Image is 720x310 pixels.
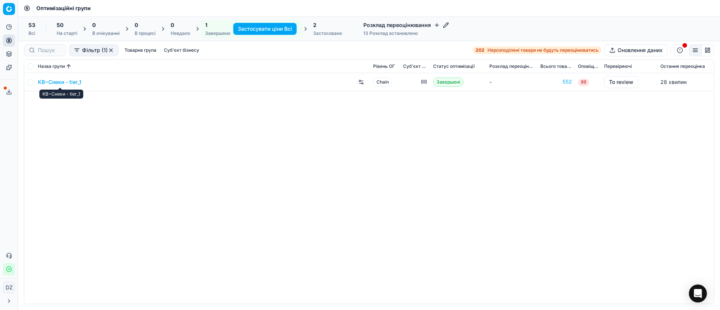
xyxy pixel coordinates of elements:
[171,30,190,36] div: Невдало
[363,30,449,36] div: 13 Розклад встановлено
[433,63,475,69] span: Статус оптимізації
[36,4,91,12] nav: breadcrumb
[403,78,427,86] div: 88
[92,30,120,36] div: В очікуванні
[403,63,427,69] span: Суб'єкт бізнесу
[205,21,207,29] span: 1
[3,282,15,293] span: DZ
[38,63,65,69] span: Назва групи
[689,285,707,303] div: Open Intercom Messenger
[373,78,392,87] span: Chain
[36,4,91,12] span: Оптимізаційні групи
[660,63,705,69] span: Остання переоцінка
[313,30,342,36] div: Застосовано
[121,46,159,55] button: Товарна група
[472,46,601,54] a: 202Нерозподілені товари не будуть переоцінюватись
[57,21,63,29] span: 50
[135,21,138,29] span: 0
[604,44,667,56] button: Оновлення даних
[69,44,118,56] button: Фільтр (1)
[171,21,174,29] span: 0
[604,76,638,88] button: To review
[28,30,35,36] div: Всі
[604,63,632,69] span: Перевіряючі
[433,78,463,87] span: Завершені
[540,78,572,86] a: 552
[486,73,537,91] td: -
[373,63,395,69] span: Рівень OГ
[3,282,15,294] button: DZ
[28,21,35,29] span: 53
[161,46,202,55] button: Суб'єкт бізнесу
[578,63,598,69] span: Оповіщення
[475,47,484,53] strong: 202
[313,21,316,29] span: 2
[92,21,96,29] span: 0
[39,90,83,99] div: KB~Снеки - tier_1
[660,79,687,85] span: 28 хвилин
[38,78,81,86] a: KB~Снеки - tier_1
[57,30,77,36] div: На старті
[487,47,598,53] span: Нерозподілені товари не будуть переоцінюватись
[233,23,297,35] button: Застосувати ціни Всі
[540,63,572,69] span: Всього товарів
[38,46,61,54] input: Пошук
[65,63,72,70] button: Sorted by Назва групи ascending
[205,30,230,36] div: Завершено
[578,79,589,86] span: 80
[489,63,534,69] span: Розклад переоцінювання
[135,30,156,36] div: В процесі
[363,21,449,29] h4: Розклад переоцінювання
